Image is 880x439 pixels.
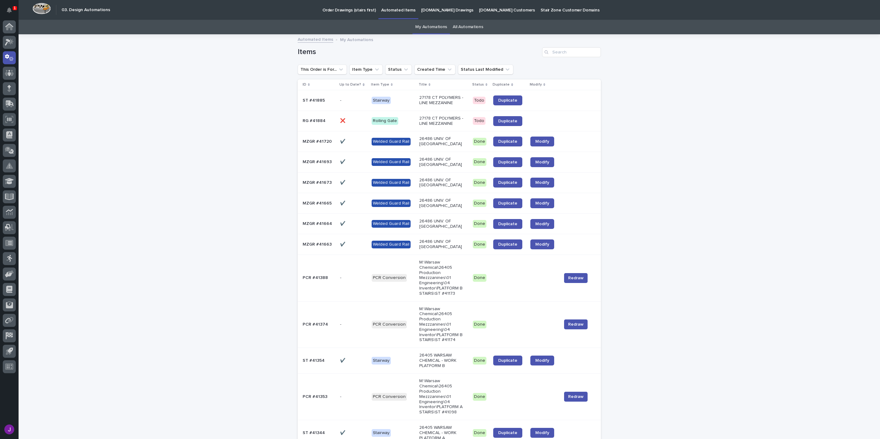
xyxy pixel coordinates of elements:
span: Modify [535,242,549,247]
h2: 03. Design Automations [62,7,110,13]
p: ✔️ [340,429,347,436]
a: Duplicate [493,95,522,105]
p: My Automations [340,36,373,43]
tr: PCR #41388PCR #41388 -- PCR ConversionM:\Warsaw Chemical\26405 Production Mezzzanines\01 Engineer... [298,255,601,301]
p: ✔️ [340,241,347,247]
div: Done [473,393,486,401]
tr: ST #41354ST #41354 ✔️✔️ Stairway26405 WARSAW CHEMICAL - WORK PLATFORM BDoneDuplicateModify [298,348,601,374]
a: Duplicate [493,356,522,365]
button: Notifications [3,4,16,17]
button: Redraw [564,273,588,283]
p: 26486 UNIV. OF [GEOGRAPHIC_DATA] [419,136,464,147]
p: PCR #41374 [303,321,329,327]
p: ✔️ [340,200,347,206]
p: 27178 CT POLYMERS - LINE MEZZANINE [419,116,464,126]
p: - [340,321,343,327]
tr: MZGR #41720MZGR #41720 ✔️✔️ Welded Guard Rail26486 UNIV. OF [GEOGRAPHIC_DATA]DoneDuplicateModify [298,131,601,152]
img: Workspace Logo [32,3,51,14]
button: This Order is For... [298,65,347,74]
span: Duplicate [498,222,517,226]
div: Welded Guard Rail [372,179,411,187]
p: 26486 UNIV. OF [GEOGRAPHIC_DATA] [419,198,464,209]
a: Duplicate [493,116,522,126]
p: Item Type [371,81,389,88]
p: 1 [14,6,16,10]
div: Done [473,241,486,248]
div: Done [473,321,486,328]
p: ST #41344 [303,429,326,436]
div: PCR Conversion [372,393,407,401]
p: MZGR #41664 [303,220,333,226]
span: Modify [535,160,549,164]
span: Duplicate [498,139,517,144]
div: Welded Guard Rail [372,241,411,248]
div: Done [473,200,486,207]
tr: MZGR #41665MZGR #41665 ✔️✔️ Welded Guard Rail26486 UNIV. OF [GEOGRAPHIC_DATA]DoneDuplicateModify [298,193,601,214]
a: Duplicate [493,428,522,438]
p: Title [419,81,427,88]
p: Duplicate [493,81,510,88]
p: - [340,393,343,399]
a: Modify [530,239,554,249]
div: Todo [473,97,485,104]
a: Automated Items [298,36,333,43]
div: Todo [473,117,485,125]
div: Done [473,138,486,146]
div: Welded Guard Rail [372,200,411,207]
span: Modify [535,431,549,435]
p: MZGR #41665 [303,200,333,206]
tr: MZGR #41693MZGR #41693 ✔️✔️ Welded Guard Rail26486 UNIV. OF [GEOGRAPHIC_DATA]DoneDuplicateModify [298,152,601,172]
div: Rolling Gate [372,117,398,125]
p: 27178 CT POLYMERS - LINE MEZZANINE [419,95,464,106]
span: Redraw [568,394,584,400]
span: Redraw [568,275,584,281]
div: Stairway [372,97,391,104]
div: Done [473,357,486,365]
p: 26486 UNIV. OF [GEOGRAPHIC_DATA] [419,178,464,188]
p: Up to Date? [339,81,361,88]
span: Duplicate [498,242,517,247]
input: Search [542,47,601,57]
p: - [340,274,343,281]
p: PCR #41388 [303,274,329,281]
p: Status [472,81,484,88]
a: All Automations [453,20,483,34]
a: Modify [530,157,554,167]
h1: Items [298,48,540,57]
span: Duplicate [498,160,517,164]
p: ✔️ [340,220,347,226]
div: Done [473,158,486,166]
p: MZGR #41720 [303,138,333,144]
span: Modify [535,201,549,205]
p: ✔️ [340,357,347,363]
p: ID [303,81,306,88]
span: Duplicate [498,358,517,363]
div: PCR Conversion [372,274,407,282]
div: Stairway [372,429,391,437]
div: Done [473,274,486,282]
p: RG #41884 [303,117,327,124]
tr: MZGR #41664MZGR #41664 ✔️✔️ Welded Guard Rail26486 UNIV. OF [GEOGRAPHIC_DATA]DoneDuplicateModify [298,213,601,234]
p: PCR #41353 [303,393,329,399]
span: Modify [535,358,549,363]
span: Modify [535,139,549,144]
span: Duplicate [498,98,517,103]
div: Done [473,179,486,187]
p: MZGR #41693 [303,158,333,165]
a: Duplicate [493,219,522,229]
div: Welded Guard Rail [372,158,411,166]
p: 26405 WARSAW CHEMICAL - WORK PLATFORM B [419,353,464,368]
p: 26486 UNIV. OF [GEOGRAPHIC_DATA] [419,219,464,229]
button: Item Type [349,65,383,74]
p: MZGR #41673 [303,179,333,185]
a: Modify [530,428,554,438]
div: Welded Guard Rail [372,220,411,228]
a: Duplicate [493,239,522,249]
p: 26486 UNIV. OF [GEOGRAPHIC_DATA] [419,239,464,250]
p: ST #41354 [303,357,326,363]
p: ✔️ [340,138,347,144]
p: M:\Warsaw Chemical\26405 Production Mezzzanines\01 Engineering\04 Inventor\PLATFORM A STAIRS\ST #... [419,378,464,415]
p: ✔️ [340,158,347,165]
span: Duplicate [498,180,517,185]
